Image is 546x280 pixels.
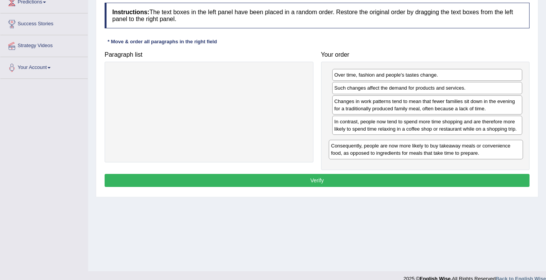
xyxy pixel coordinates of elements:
[332,82,523,94] div: Such changes affect the demand for products and services.
[332,116,523,135] div: In contrast, people now tend to spend more time shopping and are therefore more likely to spend t...
[329,140,523,159] div: Consequently, people are now more likely to buy takeaway meals or convenience food, as opposed to...
[105,174,530,187] button: Verify
[105,51,313,58] h4: Paragraph list
[105,3,530,28] h4: The text boxes in the left panel have been placed in a random order. Restore the original order b...
[321,51,530,58] h4: Your order
[332,95,523,115] div: Changes in work patterns tend to mean that fewer families sit down in the evening for a tradition...
[0,35,88,54] a: Strategy Videos
[332,69,523,81] div: Over time, fashion and people's tastes change.
[112,9,149,15] b: Instructions:
[0,13,88,33] a: Success Stories
[0,57,88,76] a: Your Account
[105,38,220,45] div: * Move & order all paragraphs in the right field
